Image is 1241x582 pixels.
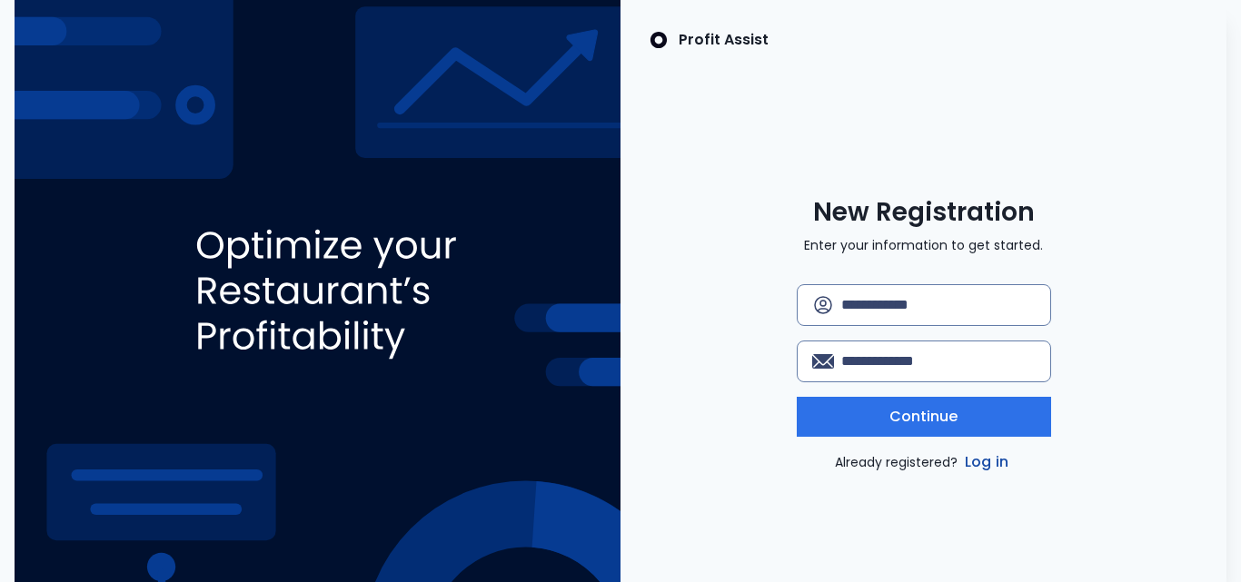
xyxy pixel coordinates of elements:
span: New Registration [813,196,1035,229]
span: Continue [889,406,958,428]
button: Continue [797,397,1051,437]
p: Enter your information to get started. [804,236,1043,255]
p: Already registered? [835,451,1012,473]
p: Profit Assist [679,29,769,51]
img: SpotOn Logo [650,29,668,51]
a: Log in [961,451,1012,473]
